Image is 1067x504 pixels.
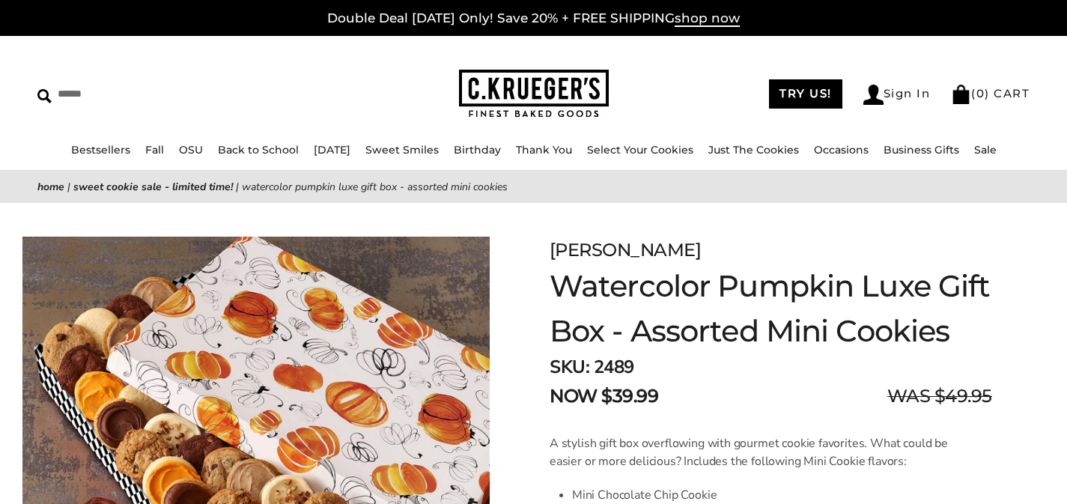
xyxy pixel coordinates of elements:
img: Search [37,89,52,103]
a: TRY US! [769,79,842,109]
a: Double Deal [DATE] Only! Save 20% + FREE SHIPPINGshop now [327,10,740,27]
img: Bag [951,85,971,104]
span: Watercolor Pumpkin Luxe Gift Box - Assorted Mini Cookies [242,180,508,194]
span: NOW $39.99 [550,383,658,410]
a: Occasions [814,143,869,157]
a: [DATE] [314,143,350,157]
div: [PERSON_NAME] [550,237,992,264]
a: Fall [145,143,164,157]
a: (0) CART [951,86,1030,100]
a: Sign In [863,85,931,105]
h1: Watercolor Pumpkin Luxe Gift Box - Assorted Mini Cookies [550,264,992,353]
img: Account [863,85,884,105]
p: A stylish gift box overflowing with gourmet cookie favorites. What could be easier or more delici... [550,434,959,470]
span: 0 [976,86,985,100]
a: Sweet Smiles [365,143,439,157]
input: Search [37,82,270,106]
span: shop now [675,10,740,27]
strong: SKU: [550,355,589,379]
a: Sale [974,143,997,157]
a: Sweet Cookie Sale - Limited Time! [73,180,233,194]
img: C.KRUEGER'S [459,70,609,118]
a: Birthday [454,143,501,157]
a: Bestsellers [71,143,130,157]
a: Thank You [516,143,572,157]
span: | [67,180,70,194]
span: | [236,180,239,194]
a: Back to School [218,143,299,157]
a: Business Gifts [884,143,959,157]
span: WAS $49.95 [887,383,992,410]
a: Select Your Cookies [587,143,693,157]
a: Home [37,180,64,194]
a: Just The Cookies [708,143,799,157]
a: OSU [179,143,203,157]
nav: breadcrumbs [37,178,1030,195]
span: 2489 [594,355,634,379]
